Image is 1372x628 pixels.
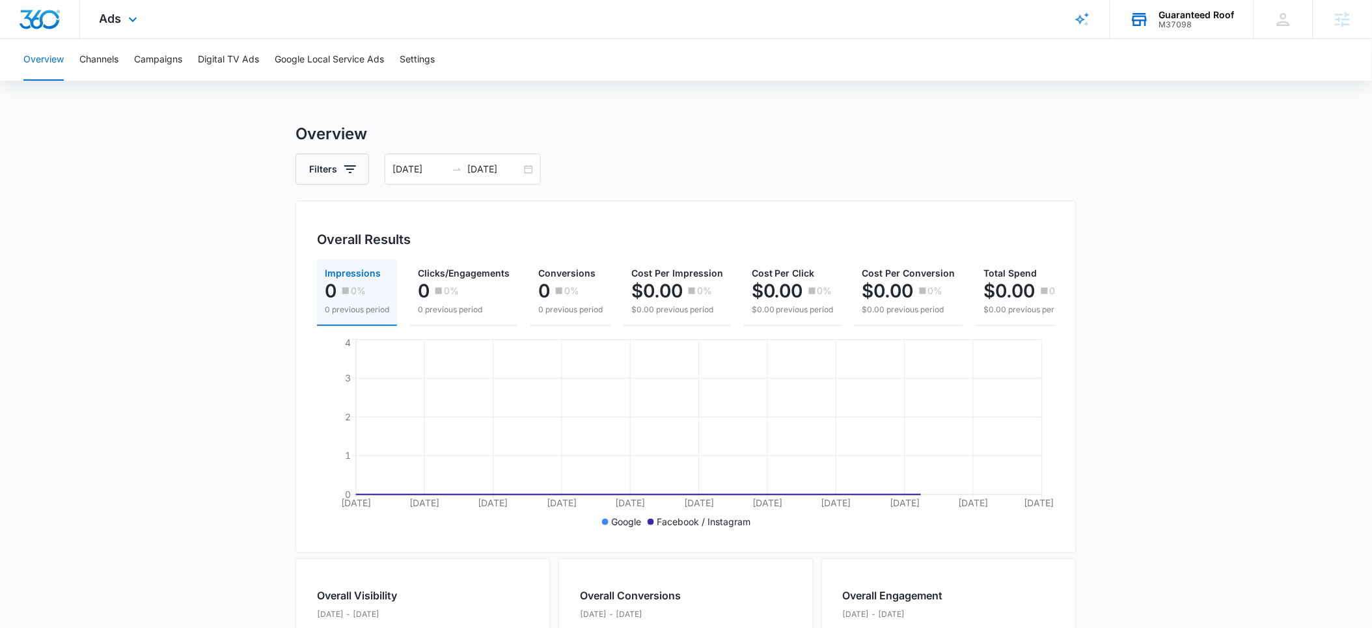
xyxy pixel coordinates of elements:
[752,304,834,316] p: $0.00 previous period
[418,280,430,301] p: 0
[538,280,550,301] p: 0
[345,372,351,383] tspan: 3
[317,230,411,249] h3: Overall Results
[862,304,955,316] p: $0.00 previous period
[79,39,118,81] button: Channels
[580,608,681,620] p: [DATE] - [DATE]
[452,164,462,174] span: to
[317,588,397,603] h2: Overall Visibility
[325,280,336,301] p: 0
[547,497,577,508] tspan: [DATE]
[295,122,1077,146] h3: Overview
[100,12,122,25] span: Ads
[631,304,723,316] p: $0.00 previous period
[616,497,646,508] tspan: [DATE]
[345,489,351,500] tspan: 0
[478,497,508,508] tspan: [DATE]
[1159,10,1235,20] div: account name
[418,304,510,316] p: 0 previous period
[928,286,943,295] p: 0%
[538,267,596,279] span: Conversions
[400,39,435,81] button: Settings
[564,286,579,295] p: 0%
[345,337,351,348] tspan: 4
[752,280,803,301] p: $0.00
[134,39,182,81] button: Campaigns
[467,162,521,176] input: End date
[684,497,714,508] tspan: [DATE]
[843,608,943,620] p: [DATE] - [DATE]
[341,497,371,508] tspan: [DATE]
[752,497,782,508] tspan: [DATE]
[275,39,384,81] button: Google Local Service Ads
[862,267,955,279] span: Cost Per Conversion
[409,497,439,508] tspan: [DATE]
[817,286,832,295] p: 0%
[821,497,851,508] tspan: [DATE]
[345,450,351,461] tspan: 1
[631,267,723,279] span: Cost Per Impression
[752,267,815,279] span: Cost Per Click
[23,39,64,81] button: Overview
[959,497,989,508] tspan: [DATE]
[295,154,369,185] button: Filters
[452,164,462,174] span: swap-right
[657,515,750,528] p: Facebook / Instagram
[317,608,397,620] p: [DATE] - [DATE]
[1050,286,1065,295] p: 0%
[984,304,1066,316] p: $0.00 previous period
[862,280,914,301] p: $0.00
[580,588,681,603] h2: Overall Conversions
[697,286,712,295] p: 0%
[325,304,389,316] p: 0 previous period
[444,286,459,295] p: 0%
[392,162,446,176] input: Start date
[538,304,603,316] p: 0 previous period
[325,267,381,279] span: Impressions
[984,267,1037,279] span: Total Spend
[631,280,683,301] p: $0.00
[1024,497,1054,508] tspan: [DATE]
[611,515,641,528] p: Google
[198,39,259,81] button: Digital TV Ads
[1159,20,1235,29] div: account id
[418,267,510,279] span: Clicks/Engagements
[345,411,351,422] tspan: 2
[843,588,943,603] h2: Overall Engagement
[351,286,366,295] p: 0%
[890,497,920,508] tspan: [DATE]
[984,280,1036,301] p: $0.00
